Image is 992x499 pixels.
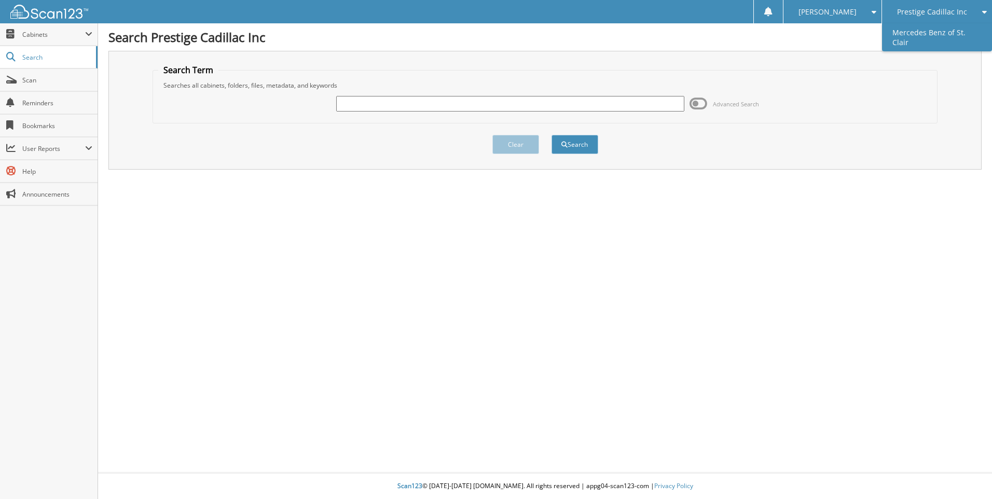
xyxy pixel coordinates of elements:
[882,23,992,51] a: Mercedes Benz of St. Clair
[713,100,759,108] span: Advanced Search
[22,30,85,39] span: Cabinets
[22,99,92,107] span: Reminders
[22,121,92,130] span: Bookmarks
[158,64,218,76] legend: Search Term
[22,167,92,176] span: Help
[22,144,85,153] span: User Reports
[940,449,992,499] iframe: Chat Widget
[22,53,91,62] span: Search
[552,135,598,154] button: Search
[108,29,982,46] h1: Search Prestige Cadillac Inc
[158,81,932,90] div: Searches all cabinets, folders, files, metadata, and keywords
[897,9,967,15] span: Prestige Cadillac Inc
[22,76,92,85] span: Scan
[798,9,857,15] span: [PERSON_NAME]
[98,474,992,499] div: © [DATE]-[DATE] [DOMAIN_NAME]. All rights reserved | appg04-scan123-com |
[654,481,693,490] a: Privacy Policy
[492,135,539,154] button: Clear
[22,190,92,199] span: Announcements
[10,5,88,19] img: scan123-logo-white.svg
[397,481,422,490] span: Scan123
